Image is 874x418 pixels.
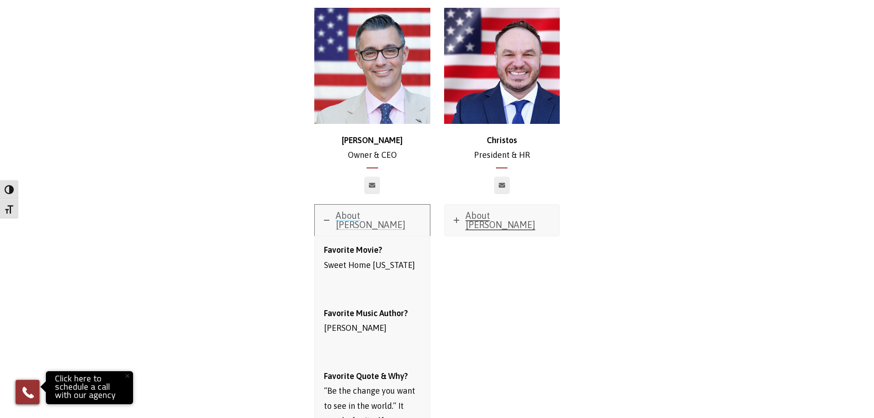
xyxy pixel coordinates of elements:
a: About [PERSON_NAME] [445,205,560,236]
button: Close [117,366,137,386]
p: [PERSON_NAME] [324,306,421,336]
strong: Favorite Music Author? [324,308,408,318]
span: About [PERSON_NAME] [336,210,406,230]
a: About [PERSON_NAME] [315,205,430,236]
strong: [PERSON_NAME] [342,135,403,145]
strong: Favorite Movie? [324,245,382,255]
img: Phone icon [21,385,35,400]
strong: Christos [487,135,517,145]
p: Click here to schedule a call with our agency [48,373,131,402]
p: President & HR [444,133,560,163]
img: Christos_500x500 [444,8,560,124]
img: chris-500x500 (1) [314,8,430,124]
p: Owner & CEO [314,133,430,163]
span: About [PERSON_NAME] [466,210,535,230]
strong: Favorite Quote & Why? [324,371,408,381]
p: Sweet Home [US_STATE] [324,243,421,273]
